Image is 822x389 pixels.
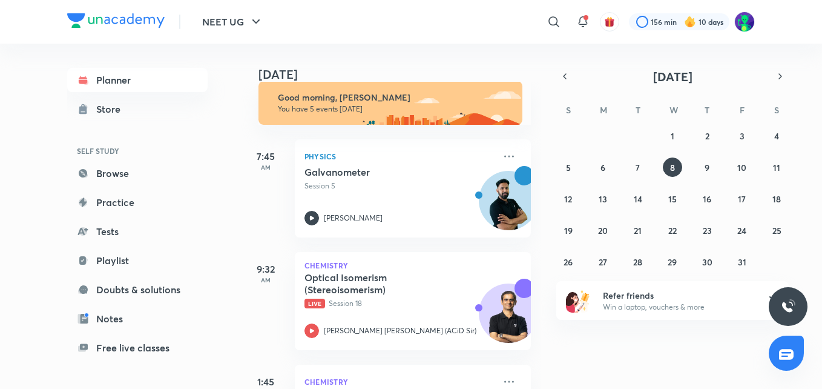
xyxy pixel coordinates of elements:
abbr: Sunday [566,104,571,116]
h6: Refer friends [603,289,752,302]
abbr: October 28, 2025 [633,256,642,268]
abbr: October 8, 2025 [670,162,675,173]
p: AM [242,164,290,171]
p: [PERSON_NAME] [PERSON_NAME] (ACiD Sir) [324,325,476,336]
button: October 5, 2025 [559,158,578,177]
button: October 23, 2025 [697,221,717,240]
abbr: October 29, 2025 [668,256,677,268]
abbr: October 9, 2025 [705,162,709,173]
abbr: October 11, 2025 [773,162,780,173]
abbr: October 24, 2025 [737,225,746,236]
abbr: October 14, 2025 [634,193,642,205]
button: October 30, 2025 [697,252,717,271]
span: Live [304,299,325,308]
button: October 21, 2025 [628,221,648,240]
p: [PERSON_NAME] [324,213,383,224]
a: Playlist [67,248,208,273]
a: Browse [67,161,208,185]
p: Chemistry [304,262,521,269]
button: October 2, 2025 [697,126,717,145]
abbr: October 20, 2025 [598,225,608,236]
button: October 19, 2025 [559,221,578,240]
p: Physics [304,149,495,164]
abbr: October 16, 2025 [703,193,711,205]
button: October 9, 2025 [697,158,717,177]
button: October 26, 2025 [559,252,578,271]
abbr: October 17, 2025 [738,193,746,205]
abbr: October 2, 2025 [705,130,709,142]
span: [DATE] [653,68,692,85]
button: October 8, 2025 [663,158,682,177]
img: Avatar [479,178,538,236]
h5: 7:45 [242,149,290,164]
button: October 12, 2025 [559,189,578,208]
div: Store [96,102,128,116]
h5: 9:32 [242,262,290,276]
h5: 1:45 [242,374,290,389]
abbr: Saturday [774,104,779,116]
button: October 17, 2025 [732,189,752,208]
a: Planner [67,68,208,92]
p: Win a laptop, vouchers & more [603,302,752,313]
abbr: Wednesday [669,104,678,116]
abbr: October 1, 2025 [671,130,674,142]
abbr: October 7, 2025 [636,162,640,173]
p: You have 5 events [DATE] [278,104,511,114]
a: Practice [67,190,208,214]
p: Session 18 [304,298,495,309]
abbr: October 21, 2025 [634,225,642,236]
abbr: October 22, 2025 [668,225,677,236]
button: October 27, 2025 [593,252,613,271]
p: Session 5 [304,181,495,191]
button: October 22, 2025 [663,221,682,240]
abbr: October 27, 2025 [599,256,607,268]
abbr: October 12, 2025 [564,193,572,205]
abbr: October 4, 2025 [774,130,779,142]
abbr: October 31, 2025 [738,256,746,268]
abbr: October 13, 2025 [599,193,607,205]
abbr: October 5, 2025 [566,162,571,173]
a: Company Logo [67,13,165,31]
img: ttu [781,299,795,314]
h6: Good morning, [PERSON_NAME] [278,92,511,103]
button: October 15, 2025 [663,189,682,208]
button: October 6, 2025 [593,158,613,177]
a: Doubts & solutions [67,278,208,302]
button: October 16, 2025 [697,189,717,208]
img: Avatar [479,290,538,348]
button: October 31, 2025 [732,252,752,271]
abbr: Friday [740,104,745,116]
abbr: October 25, 2025 [772,225,781,236]
abbr: October 3, 2025 [740,130,745,142]
p: Chemistry [304,374,495,389]
img: morning [258,81,522,125]
button: October 29, 2025 [663,252,682,271]
img: Kaushiki Srivastava [734,12,755,32]
abbr: October 10, 2025 [737,162,746,173]
a: Notes [67,307,208,331]
abbr: October 26, 2025 [564,256,573,268]
abbr: October 23, 2025 [703,225,712,236]
h4: [DATE] [258,67,543,82]
button: October 3, 2025 [732,126,752,145]
button: October 20, 2025 [593,221,613,240]
abbr: October 15, 2025 [668,193,677,205]
a: Store [67,97,208,121]
img: Company Logo [67,13,165,28]
abbr: October 19, 2025 [564,225,573,236]
button: October 7, 2025 [628,158,648,177]
abbr: Thursday [705,104,709,116]
button: October 13, 2025 [593,189,613,208]
abbr: October 30, 2025 [702,256,712,268]
button: NEET UG [195,10,271,34]
button: October 24, 2025 [732,221,752,240]
h6: SELF STUDY [67,141,208,161]
p: AM [242,276,290,284]
button: avatar [600,12,619,32]
h5: Galvanometer [304,166,455,178]
button: October 4, 2025 [767,126,786,145]
button: [DATE] [573,68,772,85]
button: October 18, 2025 [767,189,786,208]
button: October 25, 2025 [767,221,786,240]
a: Tests [67,219,208,244]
